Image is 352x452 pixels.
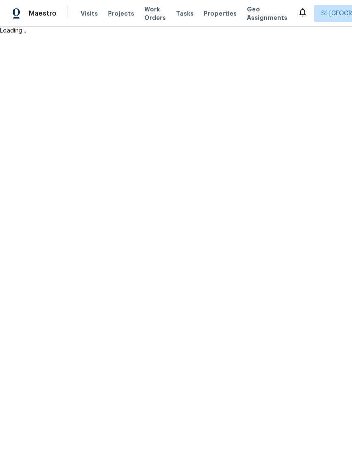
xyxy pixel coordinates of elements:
[29,9,57,18] span: Maestro
[176,11,194,16] span: Tasks
[144,5,166,22] span: Work Orders
[204,9,237,18] span: Properties
[108,9,134,18] span: Projects
[81,9,98,18] span: Visits
[247,5,287,22] span: Geo Assignments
